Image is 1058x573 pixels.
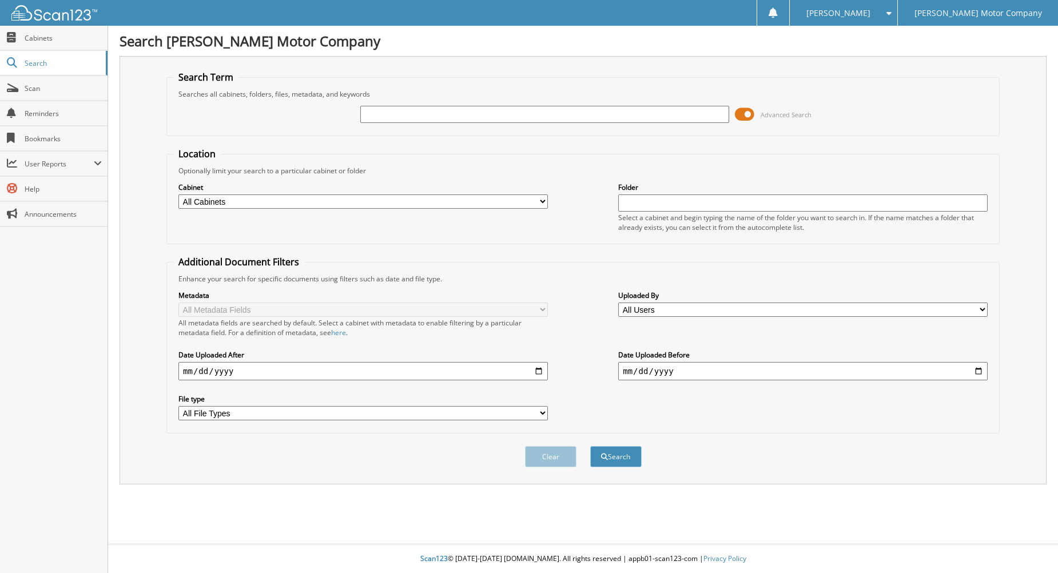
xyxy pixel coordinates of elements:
[25,134,102,144] span: Bookmarks
[178,291,548,300] label: Metadata
[618,362,988,380] input: end
[806,10,870,17] span: [PERSON_NAME]
[120,31,1047,50] h1: Search [PERSON_NAME] Motor Company
[178,394,548,404] label: File type
[761,110,812,119] span: Advanced Search
[590,446,642,467] button: Search
[25,83,102,93] span: Scan
[25,58,100,68] span: Search
[25,109,102,118] span: Reminders
[173,166,993,176] div: Optionally limit your search to a particular cabinet or folder
[703,554,746,563] a: Privacy Policy
[914,10,1042,17] span: [PERSON_NAME] Motor Company
[618,350,988,360] label: Date Uploaded Before
[108,545,1058,573] div: © [DATE]-[DATE] [DOMAIN_NAME]. All rights reserved | appb01-scan123-com |
[420,554,448,563] span: Scan123
[525,446,576,467] button: Clear
[173,148,221,160] legend: Location
[173,71,239,83] legend: Search Term
[618,213,988,232] div: Select a cabinet and begin typing the name of the folder you want to search in. If the name match...
[618,291,988,300] label: Uploaded By
[173,274,993,284] div: Enhance your search for specific documents using filters such as date and file type.
[331,328,346,337] a: here
[25,184,102,194] span: Help
[178,182,548,192] label: Cabinet
[178,362,548,380] input: start
[178,318,548,337] div: All metadata fields are searched by default. Select a cabinet with metadata to enable filtering b...
[618,182,988,192] label: Folder
[11,5,97,21] img: scan123-logo-white.svg
[25,209,102,219] span: Announcements
[25,159,94,169] span: User Reports
[173,256,305,268] legend: Additional Document Filters
[173,89,993,99] div: Searches all cabinets, folders, files, metadata, and keywords
[25,33,102,43] span: Cabinets
[178,350,548,360] label: Date Uploaded After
